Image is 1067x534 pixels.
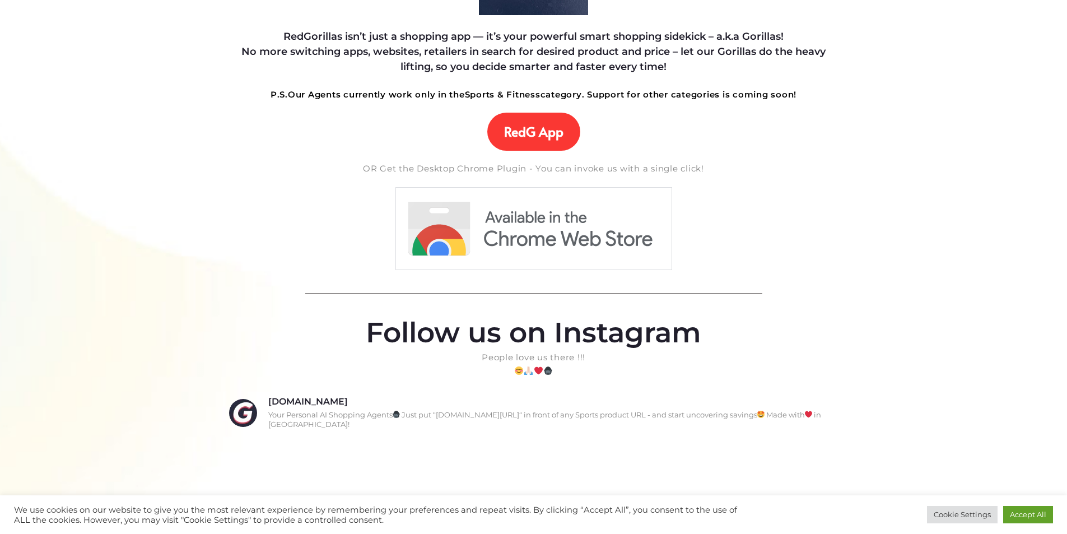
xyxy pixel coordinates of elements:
[229,162,838,175] h5: OR Get the Desktop Chrome Plugin - You can invoke us with a single click!
[229,351,838,364] h6: People love us there !!!
[268,396,348,408] h3: [DOMAIN_NAME]
[515,366,523,375] img: 😊
[524,366,533,375] img: 🙏🏻
[805,411,812,418] img: ❤️
[1003,506,1053,523] a: Accept All
[465,89,541,100] strong: Sports & Fitness
[487,113,580,151] a: RedG App
[544,366,552,375] img: 🦍
[229,29,838,75] h4: RedGorillas isn’t just a shopping app — it’s your powerful smart shopping sidekick – a.k.a Gorill...
[229,396,838,429] a: RedGorillas - Bangalore [DOMAIN_NAME] Your Personal AI Shopping Agents🦍Just put “[DOMAIN_NAME][UR...
[14,505,742,525] div: We use cookies on our website to give you the most relevant experience by remembering your prefer...
[229,316,838,350] h2: Follow us on Instagram
[395,187,673,271] img: RedGorillas Shopping App!
[534,366,543,375] img: ❤️
[268,410,838,429] p: Your Personal AI Shopping Agents Just put “[DOMAIN_NAME][URL]“ in front of any Sports product URL...
[393,411,400,418] img: 🦍
[757,411,765,418] img: 🤩
[504,124,563,140] span: RedG App
[271,89,288,100] strong: P.S.
[271,89,796,100] strong: Our Agents currently work only in the category. Support for other categories is coming soon!
[927,506,998,523] a: Cookie Settings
